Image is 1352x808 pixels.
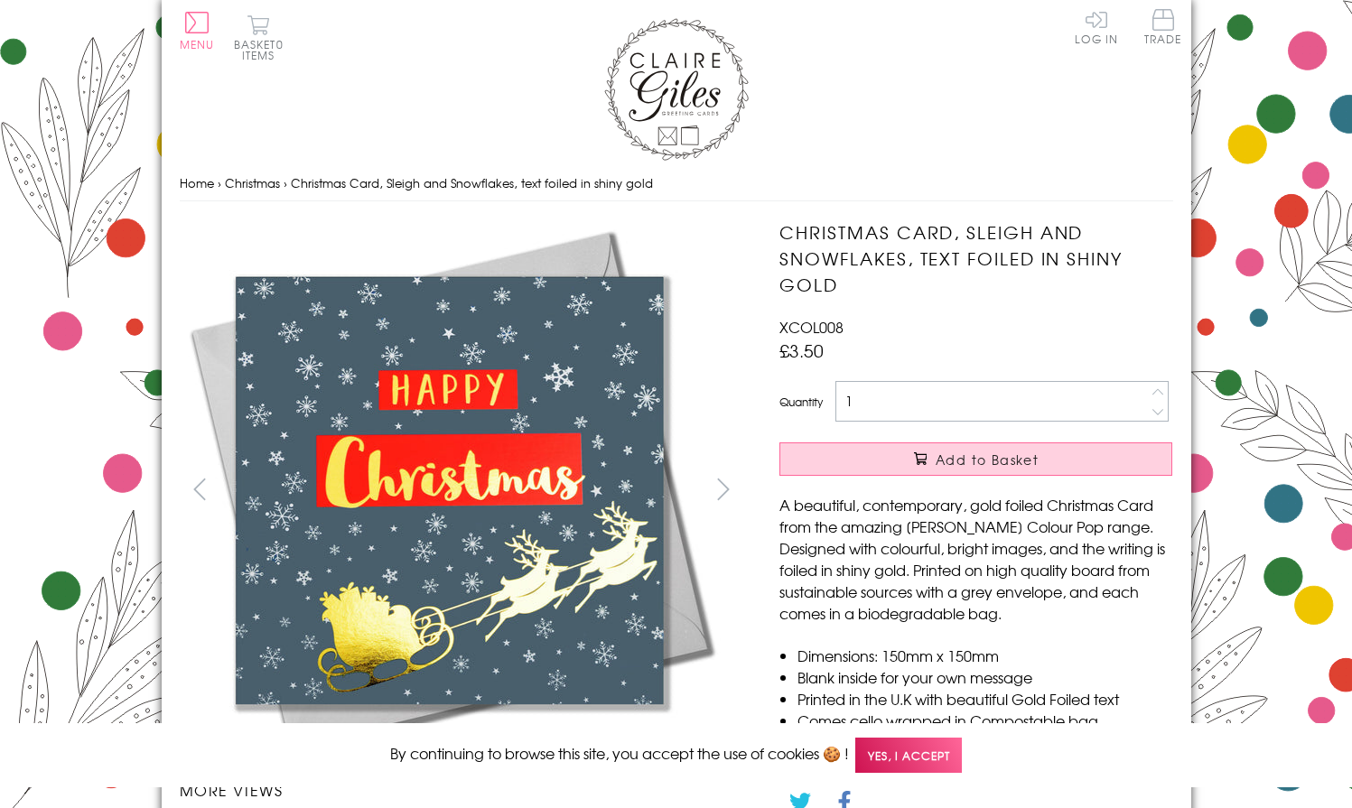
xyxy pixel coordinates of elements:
span: Trade [1144,9,1182,44]
img: Christmas Card, Sleigh and Snowflakes, text foiled in shiny gold [743,219,1285,761]
li: Printed in the U.K with beautiful Gold Foiled text [797,688,1172,710]
img: Claire Giles Greetings Cards [604,18,749,161]
li: Comes cello wrapped in Compostable bag [797,710,1172,731]
span: XCOL008 [779,316,844,338]
span: Yes, I accept [855,738,962,773]
h1: Christmas Card, Sleigh and Snowflakes, text foiled in shiny gold [779,219,1172,297]
nav: breadcrumbs [180,165,1173,202]
h3: More views [180,779,744,801]
span: › [284,174,287,191]
img: Christmas Card, Sleigh and Snowflakes, text foiled in shiny gold [179,219,721,761]
a: Home [180,174,214,191]
button: prev [180,469,220,509]
span: Menu [180,36,215,52]
li: Blank inside for your own message [797,666,1172,688]
button: Basket0 items [234,14,284,60]
span: Christmas Card, Sleigh and Snowflakes, text foiled in shiny gold [291,174,653,191]
span: 0 items [242,36,284,63]
li: Dimensions: 150mm x 150mm [797,645,1172,666]
a: Trade [1144,9,1182,48]
span: › [218,174,221,191]
p: A beautiful, contemporary, gold foiled Christmas Card from the amazing [PERSON_NAME] Colour Pop r... [779,494,1172,624]
span: £3.50 [779,338,824,363]
a: Christmas [225,174,280,191]
a: Log In [1075,9,1118,44]
button: next [703,469,743,509]
span: Add to Basket [936,450,1039,469]
label: Quantity [779,394,823,410]
button: Menu [180,12,215,50]
button: Add to Basket [779,442,1172,476]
